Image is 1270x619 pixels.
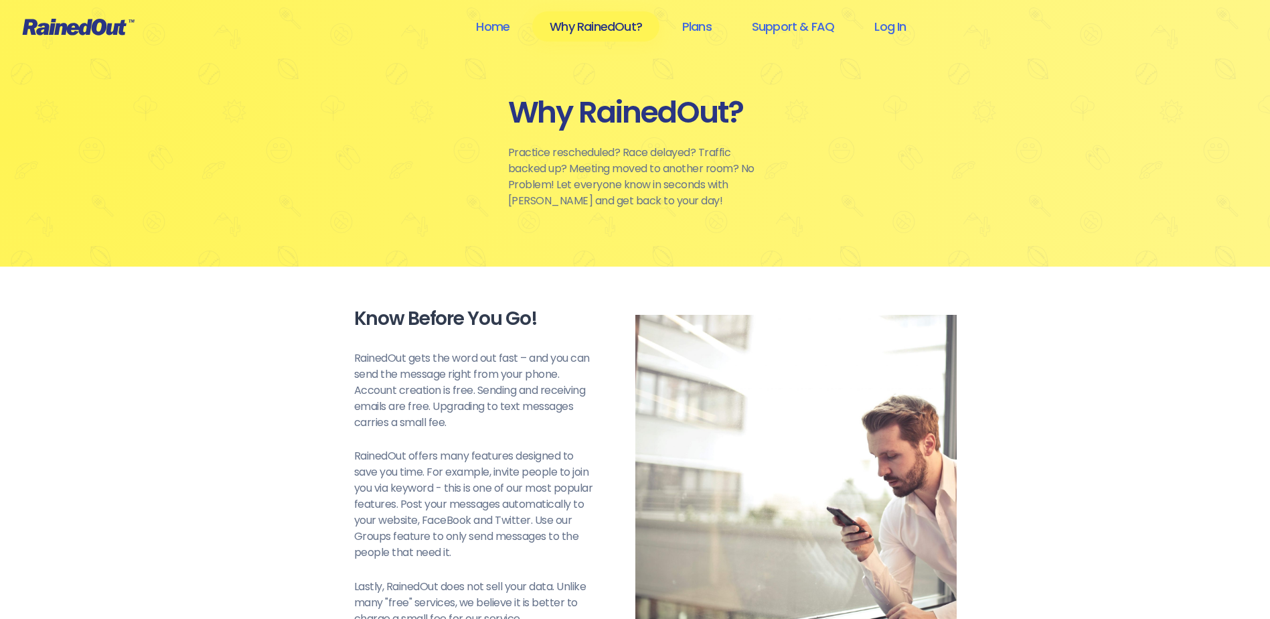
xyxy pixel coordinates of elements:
[459,11,527,42] a: Home
[354,307,595,330] div: Know Before You Go!
[508,145,763,209] p: Practice rescheduled? Race delayed? Traffic backed up? Meeting moved to another room? No Problem!...
[857,11,923,42] a: Log In
[354,350,595,431] p: RainedOut gets the word out fast – and you can send the message right from your phone. Account cr...
[532,11,659,42] a: Why RainedOut?
[665,11,729,42] a: Plans
[508,94,763,131] div: Why RainedOut?
[734,11,852,42] a: Support & FAQ
[354,448,595,561] p: RainedOut offers many features designed to save you time. For example, invite people to join you ...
